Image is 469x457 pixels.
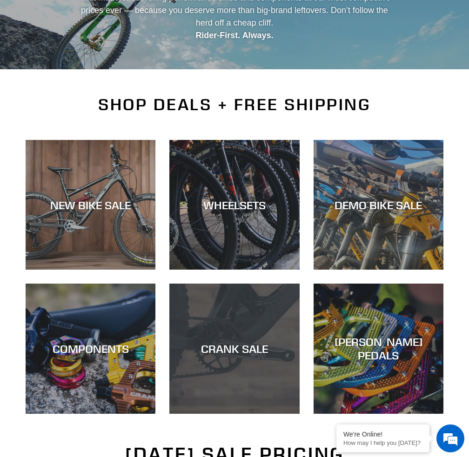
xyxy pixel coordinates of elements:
a: COMPONENTS [26,284,155,413]
div: NEW BIKE SALE [26,198,155,212]
strong: Rider-First. Always. [195,31,273,40]
div: We're Online! [343,431,422,438]
a: [PERSON_NAME] PEDALS [314,284,443,413]
p: How may I help you today? [343,439,422,446]
div: WHEELSETS [169,198,299,212]
div: CRANK SALE [169,342,299,356]
h2: SHOP DEALS + FREE SHIPPING [26,95,443,114]
div: DEMO BIKE SALE [314,198,443,212]
a: NEW BIKE SALE [26,140,155,270]
div: COMPONENTS [26,342,155,356]
a: CRANK SALE [169,284,299,413]
div: [PERSON_NAME] PEDALS [314,335,443,362]
a: WHEELSETS [169,140,299,270]
a: DEMO BIKE SALE [314,140,443,270]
